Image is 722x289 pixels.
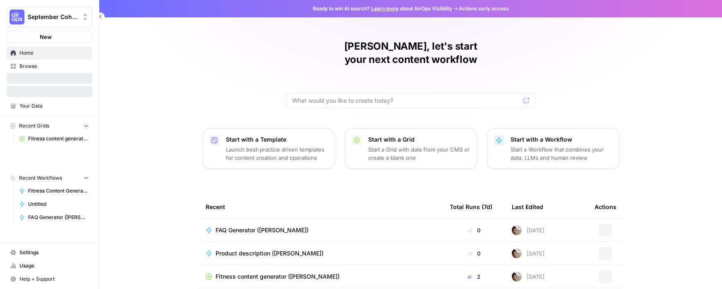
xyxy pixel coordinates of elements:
[450,272,499,281] div: 2
[19,275,89,283] span: Help + Support
[15,197,92,211] a: Untitled
[345,128,477,169] button: Start with a GridStart a Grid with data from your CMS or create a blank one
[19,49,89,57] span: Home
[512,225,522,235] img: vhcss6fui7gopbnba71r9qo3omld
[7,172,92,184] button: Recent Workflows
[7,46,92,60] a: Home
[19,63,89,70] span: Browse
[206,195,437,218] div: Recent
[15,132,92,145] a: Fitness content generator ([PERSON_NAME])
[459,5,509,12] span: Actions early access
[512,248,544,258] div: [DATE]
[7,272,92,286] button: Help + Support
[7,7,92,27] button: Workspace: September Cohort
[371,5,398,12] a: Learn more
[15,184,92,197] a: Fitness Content Generator ([PERSON_NAME])
[216,272,340,281] span: Fitness content generator ([PERSON_NAME])
[292,96,520,105] input: What would you like to create today?
[7,60,92,73] a: Browse
[19,122,49,130] span: Recent Grids
[511,135,612,144] p: Start with a Workflow
[450,226,499,234] div: 0
[368,135,470,144] p: Start with a Grid
[450,249,499,258] div: 0
[40,33,52,41] span: New
[28,135,89,142] span: Fitness content generator ([PERSON_NAME])
[7,99,92,113] a: Your Data
[450,195,492,218] div: Total Runs (7d)
[512,272,544,282] div: [DATE]
[512,248,522,258] img: vhcss6fui7gopbnba71r9qo3omld
[512,195,543,218] div: Last Edited
[595,195,616,218] div: Actions
[19,249,89,256] span: Settings
[216,226,309,234] span: FAQ Generator ([PERSON_NAME])
[28,13,78,21] span: September Cohort
[19,262,89,270] span: Usage
[287,40,535,66] h1: [PERSON_NAME], let's start your next content workflow
[226,145,328,162] p: Launch best-practice driven templates for content creation and operations
[7,246,92,259] a: Settings
[28,214,89,221] span: FAQ Generator ([PERSON_NAME])
[512,272,522,282] img: vhcss6fui7gopbnba71r9qo3omld
[19,102,89,110] span: Your Data
[15,211,92,224] a: FAQ Generator ([PERSON_NAME])
[368,145,470,162] p: Start a Grid with data from your CMS or create a blank one
[7,259,92,272] a: Usage
[19,174,62,182] span: Recent Workflows
[28,200,89,208] span: Untitled
[512,225,544,235] div: [DATE]
[7,120,92,132] button: Recent Grids
[206,226,437,234] a: FAQ Generator ([PERSON_NAME])
[28,187,89,195] span: Fitness Content Generator ([PERSON_NAME])
[10,10,24,24] img: September Cohort Logo
[206,249,437,258] a: Product description ([PERSON_NAME])
[511,145,612,162] p: Start a Workflow that combines your data, LLMs and human review
[226,135,328,144] p: Start with a Template
[202,128,335,169] button: Start with a TemplateLaunch best-practice driven templates for content creation and operations
[216,249,324,258] span: Product description ([PERSON_NAME])
[487,128,619,169] button: Start with a WorkflowStart a Workflow that combines your data, LLMs and human review
[7,31,92,43] button: New
[313,5,452,12] span: Ready to win AI search? about AirOps Visibility
[206,272,437,281] a: Fitness content generator ([PERSON_NAME])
